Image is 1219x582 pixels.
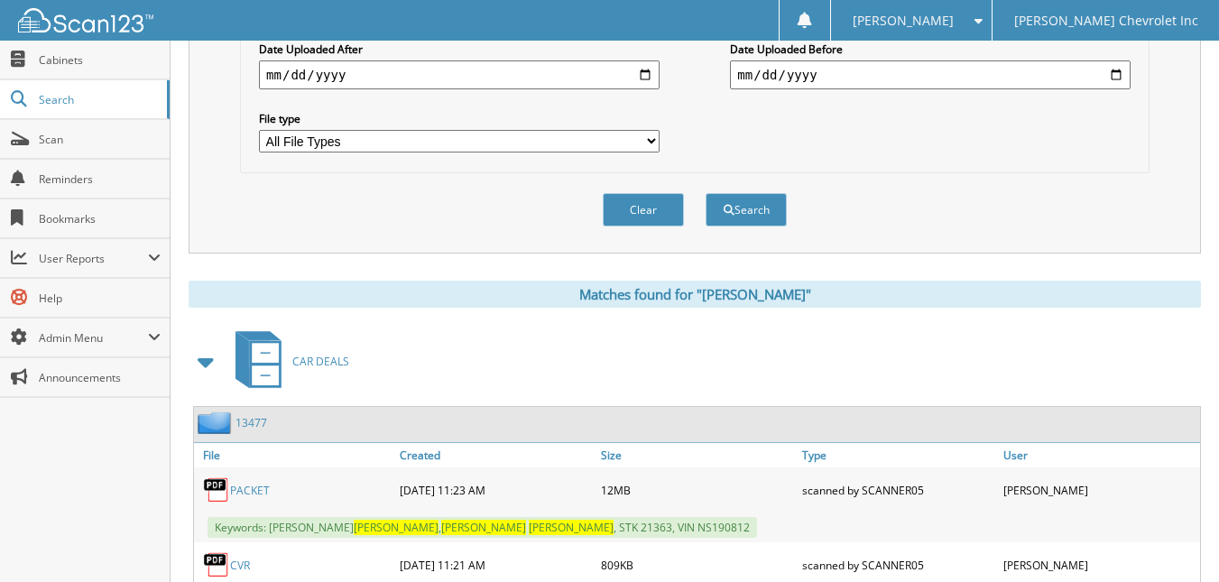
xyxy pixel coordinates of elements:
a: File [194,443,395,467]
a: 13477 [235,415,267,430]
div: Matches found for "[PERSON_NAME]" [189,281,1201,308]
span: [PERSON_NAME] [441,520,526,535]
div: 12MB [596,472,798,508]
img: folder2.png [198,411,235,434]
img: scan123-logo-white.svg [18,8,153,32]
span: User Reports [39,251,148,266]
a: CVR [230,558,250,573]
a: User [999,443,1200,467]
span: Reminders [39,171,161,187]
span: Scan [39,132,161,147]
iframe: Chat Widget [1129,495,1219,582]
button: Search [706,193,787,226]
a: PACKET [230,483,270,498]
input: start [259,60,660,89]
span: Admin Menu [39,330,148,346]
a: Size [596,443,798,467]
img: PDF.png [203,551,230,578]
div: scanned by SCANNER05 [798,472,999,508]
label: File type [259,111,660,126]
span: [PERSON_NAME] [853,15,954,26]
div: [PERSON_NAME] [999,472,1200,508]
span: [PERSON_NAME] [354,520,439,535]
span: Search [39,92,158,107]
a: CAR DEALS [225,326,349,397]
span: [PERSON_NAME] Chevrolet Inc [1014,15,1198,26]
label: Date Uploaded Before [730,42,1131,57]
a: Created [395,443,596,467]
a: Type [798,443,999,467]
span: [PERSON_NAME] [529,520,614,535]
div: [DATE] 11:23 AM [395,472,596,508]
span: Bookmarks [39,211,161,226]
span: Cabinets [39,52,161,68]
span: Help [39,291,161,306]
button: Clear [603,193,684,226]
img: PDF.png [203,476,230,503]
span: Announcements [39,370,161,385]
span: CAR DEALS [292,354,349,369]
label: Date Uploaded After [259,42,660,57]
input: end [730,60,1131,89]
span: Keywords: [PERSON_NAME] , , STK 21363, VIN NS190812 [208,517,757,538]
